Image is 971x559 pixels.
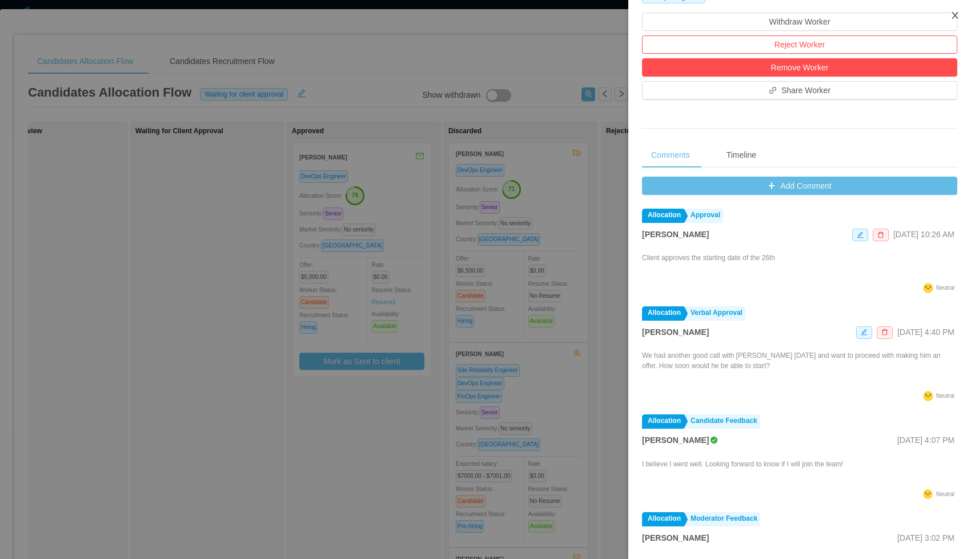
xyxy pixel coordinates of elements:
[685,306,745,321] a: Verbal Approval
[642,13,957,31] button: Withdraw Worker
[642,177,957,195] button: icon: plusAdd Comment
[642,209,684,223] a: Allocation
[642,230,709,239] strong: [PERSON_NAME]
[893,230,954,239] span: [DATE] 10:26 AM
[642,328,709,337] strong: [PERSON_NAME]
[642,306,684,321] a: Allocation
[881,329,888,336] i: icon: delete
[857,231,864,238] i: icon: edit
[642,81,957,99] button: icon: linkShare Worker
[936,491,954,497] span: Neutral
[950,11,960,20] i: icon: close
[936,285,954,291] span: Neutral
[897,328,954,337] span: [DATE] 4:40 PM
[642,350,957,371] p: We had another good call with [PERSON_NAME] [DATE] and want to proceed with making him an offer. ...
[877,231,884,238] i: icon: delete
[685,209,723,223] a: Approval
[897,533,954,542] span: [DATE] 3:02 PM
[642,35,957,54] button: Reject Worker
[642,142,699,168] div: Comments
[936,393,954,399] span: Neutral
[897,436,954,445] span: [DATE] 4:07 PM
[642,414,684,429] a: Allocation
[642,533,709,542] strong: [PERSON_NAME]
[642,459,843,469] p: I believe I went well. Looking forward to know if I will join the team!
[685,414,760,429] a: Candidate Feedback
[642,58,957,77] button: Remove Worker
[717,142,765,168] div: Timeline
[642,436,709,445] strong: [PERSON_NAME]
[642,512,684,526] a: Allocation
[685,512,760,526] a: Moderator Feedback
[861,329,868,336] i: icon: edit
[642,253,775,263] p: Client approves the starting date of the 26th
